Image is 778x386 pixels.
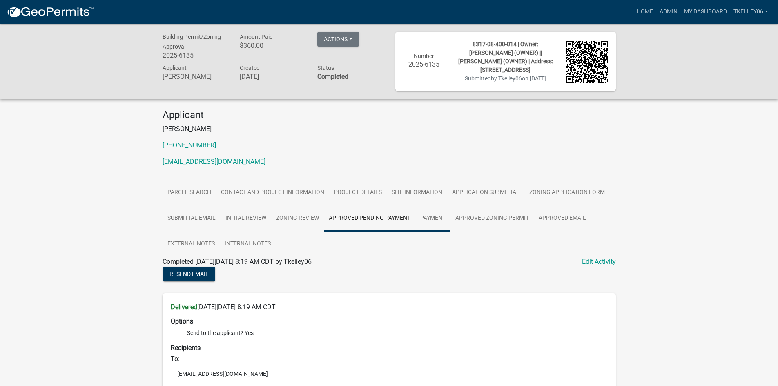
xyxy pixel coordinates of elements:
span: Submitted on [DATE] [465,75,546,82]
span: 8317-08-400-014 | Owner: [PERSON_NAME] (OWNER) || [PERSON_NAME] (OWNER) | Address: [STREET_ADDRESS] [458,41,553,73]
a: Approved Pending Payment [324,205,415,232]
a: Approved Email [534,205,591,232]
h6: [PERSON_NAME] [163,73,228,80]
a: Project Details [329,180,387,206]
button: Actions [317,32,359,47]
h6: [DATE] [240,73,305,80]
a: [EMAIL_ADDRESS][DOMAIN_NAME] [163,158,265,165]
h6: 2025-6135 [163,51,228,59]
h6: $360.00 [240,42,305,49]
strong: Options [171,317,193,325]
a: [PHONE_NUMBER] [163,141,216,149]
span: Created [240,65,260,71]
a: Admin [656,4,681,20]
strong: Completed [317,73,348,80]
a: Site Information [387,180,447,206]
h6: [DATE][DATE] 8:19 AM CDT [171,303,608,311]
span: Completed [DATE][DATE] 8:19 AM CDT by Tkelley06 [163,258,312,266]
button: Resend Email [163,267,215,281]
h6: To: [171,355,608,363]
li: [EMAIL_ADDRESS][DOMAIN_NAME] [171,368,608,380]
a: Initial Review [221,205,271,232]
span: Applicant [163,65,187,71]
span: by Tkelley06 [491,75,522,82]
strong: Recipients [171,344,201,352]
a: Internal Notes [220,231,276,257]
a: Contact and Project Information [216,180,329,206]
span: Building Permit/Zoning Approval [163,33,221,50]
a: Submittal Email [163,205,221,232]
h6: 2025-6135 [403,60,445,68]
span: Status [317,65,334,71]
h4: Applicant [163,109,616,121]
a: Edit Activity [582,257,616,267]
p: [PERSON_NAME] [163,124,616,134]
img: QR code [566,41,608,83]
a: My Dashboard [681,4,730,20]
a: Payment [415,205,450,232]
span: Resend Email [169,271,209,277]
span: Amount Paid [240,33,273,40]
a: Zoning Application Form [524,180,610,206]
a: Application Submittal [447,180,524,206]
a: Approved Zoning Permit [450,205,534,232]
a: Home [633,4,656,20]
strong: Delivered [171,303,197,311]
li: Send to the applicant? Yes [187,329,608,337]
span: Number [414,53,434,59]
a: Zoning Review [271,205,324,232]
a: Parcel search [163,180,216,206]
a: Tkelley06 [730,4,771,20]
a: External Notes [163,231,220,257]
